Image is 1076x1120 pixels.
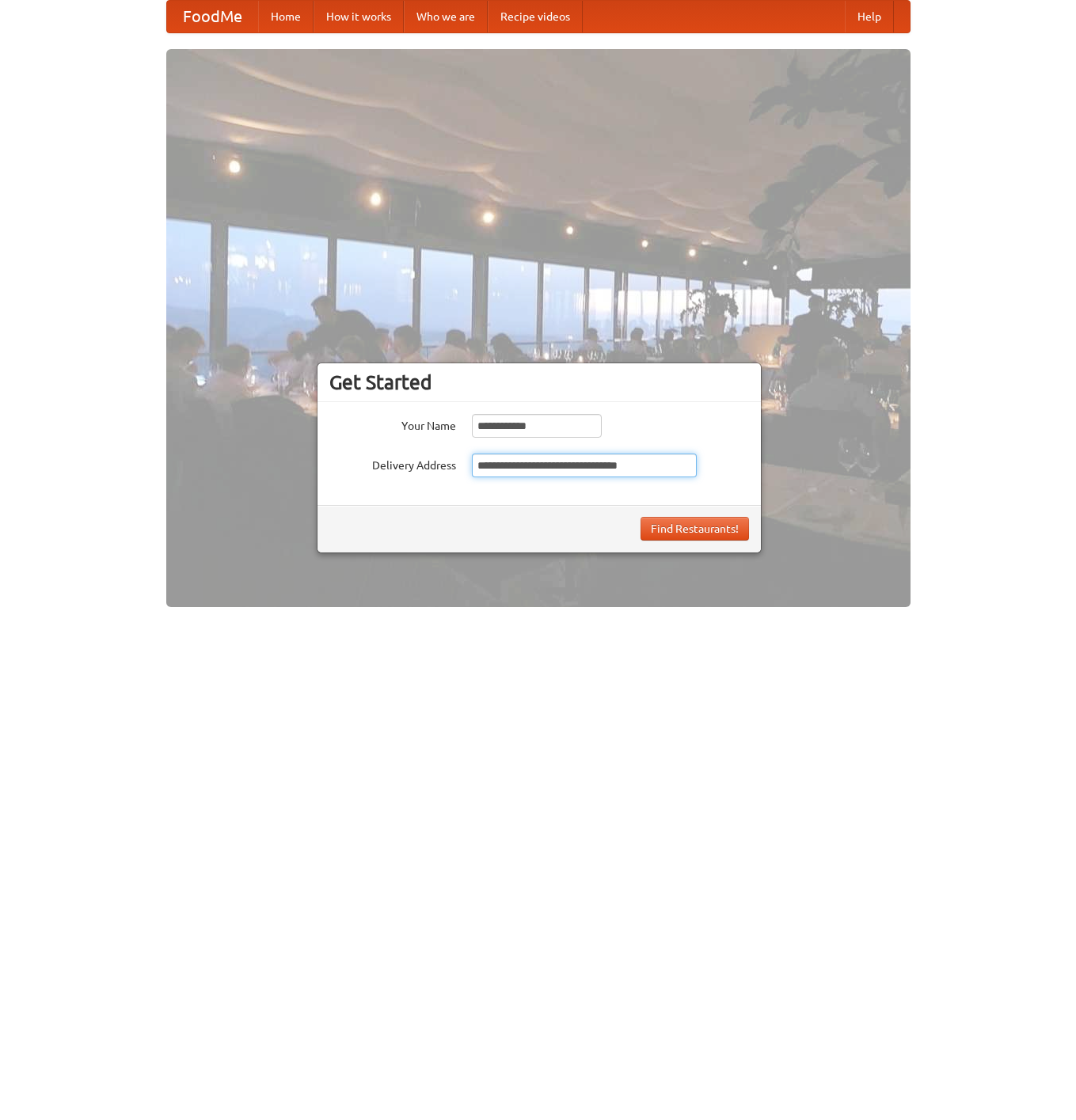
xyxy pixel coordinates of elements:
a: Home [258,1,314,32]
a: FoodMe [167,1,258,32]
a: Who we are [404,1,488,32]
a: Help [845,1,894,32]
label: Your Name [329,414,456,434]
a: How it works [314,1,404,32]
button: Find Restaurants! [641,517,749,541]
label: Delivery Address [329,454,456,473]
a: Recipe videos [488,1,583,32]
h3: Get Started [329,370,749,394]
